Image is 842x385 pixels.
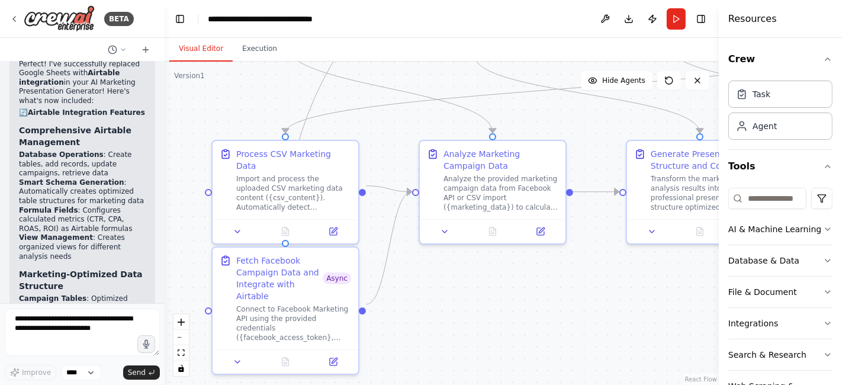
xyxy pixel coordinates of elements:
[236,304,351,342] div: Connect to Facebook Marketing API using the provided credentials ({facebook_access_token}, {faceb...
[19,294,146,313] li: : Optimized schemas for campaign tracking
[728,245,833,276] button: Database & Data
[367,180,412,198] g: Edge from 59e4bd26-28bd-408b-9d31-9ae612c89021 to c0b219bf-90d3-424d-97a4-8b54e04429a1
[173,330,189,345] button: zoom out
[753,120,777,132] div: Agent
[602,76,645,85] span: Hide Agents
[728,308,833,339] button: Integrations
[367,186,412,310] g: Edge from 2e782d46-0e7d-4e83-a1ef-a7f2e726f957 to c0b219bf-90d3-424d-97a4-8b54e04429a1
[208,13,341,25] nav: breadcrumb
[174,71,205,81] div: Version 1
[136,43,155,57] button: Start a new chat
[728,76,833,149] div: Crew
[419,140,567,245] div: Analyze Marketing Campaign DataAnalyze the provided marketing campaign data from Facebook API or ...
[444,174,558,212] div: Analyze the provided marketing campaign data from Facebook API or CSV import ({marketing_data}) t...
[236,255,323,302] div: Fetch Facebook Campaign Data and Integrate with Airtable
[172,11,188,27] button: Hide left sidebar
[19,108,146,118] h2: 🔄
[753,88,770,100] div: Task
[123,365,160,380] button: Send
[651,174,766,212] div: Transform the marketing analysis results into a professional presentation structure optimized for...
[19,233,93,242] strong: View Management
[19,206,78,214] strong: Formula Fields
[19,294,86,303] strong: Campaign Tables
[24,5,95,32] img: Logo
[261,224,311,239] button: No output available
[728,339,833,370] button: Search & Research
[19,60,146,106] p: Perfect! I've successfully replaced Google Sheets with in your AI Marketing Presentation Generato...
[103,43,131,57] button: Switch to previous chat
[693,11,709,27] button: Hide right sidebar
[279,44,499,133] g: Edge from d7b9c09b-373a-4747-8261-d4e6100c76f7 to c0b219bf-90d3-424d-97a4-8b54e04429a1
[19,150,104,159] strong: Database Operations
[19,126,131,147] strong: Comprehensive Airtable Management
[19,178,146,206] li: : Automatically creates optimized table structures for marketing data
[469,56,706,133] g: Edge from c59c5f1b-7c87-4954-979f-ef88e74a971a to 54963054-5d3b-40ff-925f-82946114e9e2
[728,150,833,183] button: Tools
[173,315,189,330] button: zoom in
[581,71,653,90] button: Hide Agents
[19,178,124,187] strong: Smart Schema Generation
[104,12,134,26] div: BETA
[468,224,518,239] button: No output available
[173,361,189,376] button: toggle interactivity
[5,365,56,380] button: Improve
[313,355,353,369] button: Open in side panel
[173,345,189,361] button: fit view
[626,140,774,245] div: Generate Presentation Structure and ContentTransform the marketing analysis results into a profes...
[128,368,146,377] span: Send
[520,224,561,239] button: Open in side panel
[19,233,146,261] li: : Creates organized views for different analysis needs
[651,148,766,172] div: Generate Presentation Structure and Content
[574,186,619,198] g: Edge from c0b219bf-90d3-424d-97a4-8b54e04429a1 to 54963054-5d3b-40ff-925f-82946114e9e2
[169,37,233,62] button: Visual Editor
[728,214,833,245] button: AI & Machine Learning
[173,315,189,376] div: React Flow controls
[19,69,120,86] strong: Airtable integration
[22,368,51,377] span: Improve
[313,224,353,239] button: Open in side panel
[685,376,717,383] a: React Flow attribution
[19,206,146,234] li: : Configures calculated metrics (CTR, CPA, ROAS, ROI) as Airtable formulas
[236,174,351,212] div: Import and process the uploaded CSV marketing data content ({csv_content}). Automatically detect ...
[137,335,155,353] button: Click to speak your automation idea
[261,355,311,369] button: No output available
[675,224,725,239] button: No output available
[323,272,351,284] span: Async
[444,148,558,172] div: Analyze Marketing Campaign Data
[728,43,833,76] button: Crew
[236,148,351,172] div: Process CSV Marketing Data
[233,37,287,62] button: Execution
[211,246,359,375] div: Fetch Facebook Campaign Data and Integrate with AirtableAsyncConnect to Facebook Marketing API us...
[19,150,146,178] li: : Create tables, add records, update campaigns, retrieve data
[19,269,143,291] strong: Marketing-Optimized Data Structure
[728,12,777,26] h4: Resources
[28,108,145,117] strong: Airtable Integration Features
[728,277,833,307] button: File & Document
[211,140,359,245] div: Process CSV Marketing DataImport and process the uploaded CSV marketing data content ({csv_conten...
